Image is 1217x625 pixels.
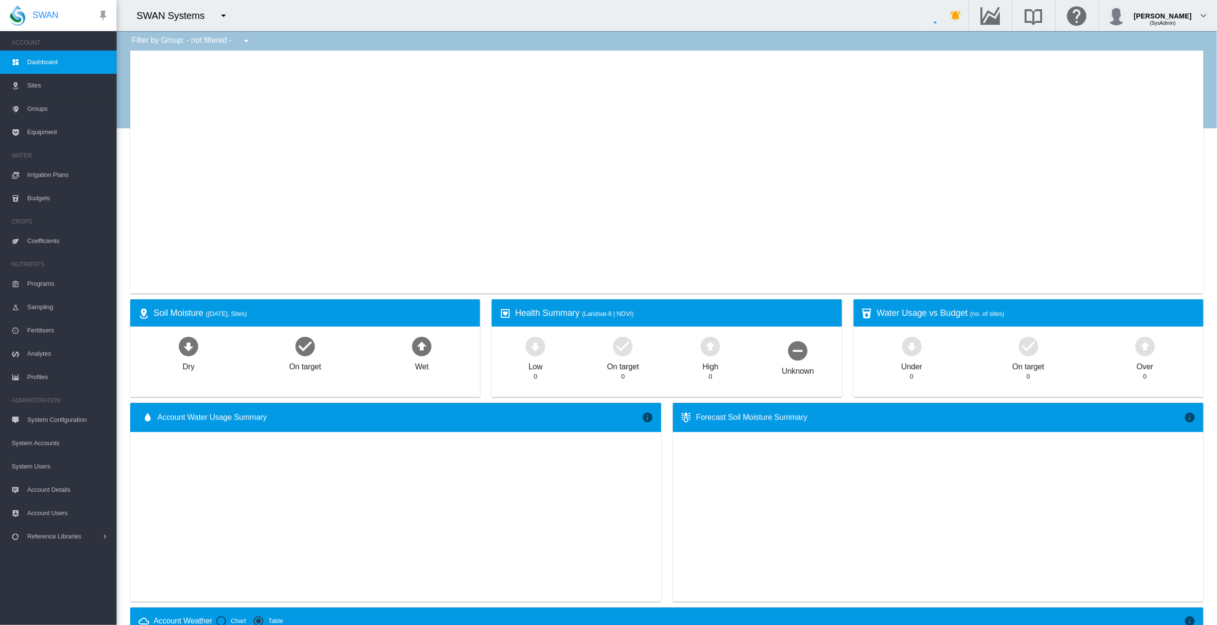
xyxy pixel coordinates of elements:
span: CROPS [12,214,109,229]
md-icon: icon-water [142,412,154,423]
span: Analytes [27,342,109,365]
md-icon: icon-arrow-up-bold-circle [410,334,433,358]
span: Irrigation Plans [27,163,109,187]
span: Coefficients [27,229,109,253]
md-icon: icon-information [1184,412,1196,423]
md-icon: icon-heart-box-outline [499,308,511,319]
md-icon: icon-arrow-down-bold-circle [900,334,924,358]
div: Forecast Soil Moisture Summary [696,412,1184,423]
div: Water Usage vs Budget [877,307,1196,319]
md-icon: Go to the Data Hub [979,10,1002,21]
span: System Configuration [27,408,109,432]
span: Budgets [27,187,109,210]
md-icon: icon-cup-water [861,308,873,319]
span: Fertilisers [27,319,109,342]
div: 0 [1143,372,1147,381]
span: Groups [27,97,109,121]
md-icon: icon-thermometer-lines [681,412,692,423]
md-icon: icon-pin [97,10,109,21]
span: Dashboard [27,51,109,74]
div: On target [289,358,321,372]
button: icon-bell-ring [946,6,966,25]
button: icon-menu-down [237,31,256,51]
md-icon: icon-arrow-up-bold-circle [1133,334,1157,358]
div: Dry [183,358,195,372]
span: ACCOUNT [12,35,109,51]
md-icon: Search the knowledge base [1022,10,1046,21]
md-icon: icon-menu-down [218,10,229,21]
div: On target [1012,358,1045,372]
div: [PERSON_NAME] [1134,7,1192,17]
md-icon: icon-checkbox-marked-circle [293,334,317,358]
span: Profiles [27,365,109,389]
div: Wet [415,358,429,372]
span: System Users [12,455,109,478]
span: Equipment [27,121,109,144]
md-icon: icon-information [642,412,653,423]
md-icon: icon-menu-down [240,35,252,47]
md-icon: icon-checkbox-marked-circle [611,334,634,358]
div: 0 [1027,372,1030,381]
md-icon: icon-checkbox-marked-circle [1017,334,1040,358]
span: (Landsat-8 | NDVI) [582,310,634,317]
md-icon: icon-minus-circle [786,339,809,362]
md-icon: icon-arrow-down-bold-circle [524,334,547,358]
span: Sites [27,74,109,97]
div: Over [1137,358,1153,372]
div: Health Summary [515,307,834,319]
span: Programs [27,272,109,295]
span: Account Details [27,478,109,502]
span: SWAN [33,9,58,21]
span: Account Users [27,502,109,525]
span: WATER [12,148,109,163]
div: SWAN Systems [137,9,213,22]
div: 0 [910,372,913,381]
md-icon: icon-arrow-down-bold-circle [177,334,200,358]
span: NUTRIENTS [12,257,109,272]
md-icon: icon-bell-ring [950,10,962,21]
span: Sampling [27,295,109,319]
button: icon-menu-down [214,6,233,25]
div: Under [901,358,922,372]
span: (SysAdmin) [1150,20,1176,26]
img: profile.jpg [1107,6,1126,25]
md-icon: icon-map-marker-radius [138,308,150,319]
md-icon: icon-arrow-up-bold-circle [699,334,722,358]
div: High [703,358,719,372]
div: Filter by Group: - not filtered - [124,31,259,51]
md-icon: icon-chevron-down [1198,10,1209,21]
span: ([DATE], Sites) [206,310,247,317]
span: ADMINISTRATION [12,393,109,408]
div: 0 [621,372,625,381]
div: On target [607,358,639,372]
img: SWAN-Landscape-Logo-Colour-drop.png [10,5,25,26]
span: Account Water Usage Summary [157,412,642,423]
div: Soil Moisture [154,307,472,319]
div: Unknown [782,362,814,377]
span: (no. of sites) [970,310,1004,317]
span: System Accounts [12,432,109,455]
div: 0 [709,372,712,381]
span: Reference Libraries [27,525,101,548]
md-icon: Click here for help [1065,10,1089,21]
div: Low [529,358,543,372]
div: 0 [534,372,537,381]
